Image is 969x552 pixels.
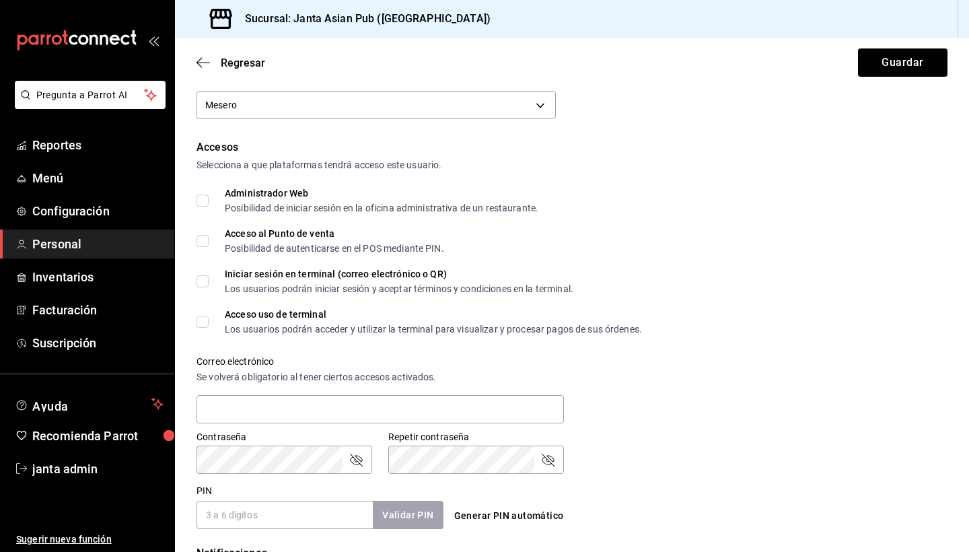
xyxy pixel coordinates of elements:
button: Pregunta a Parrot AI [15,81,166,109]
label: Correo electrónico [196,357,564,366]
label: PIN [196,486,212,495]
span: Reportes [32,136,164,154]
span: Suscripción [32,334,164,352]
button: Generar PIN automático [449,504,569,528]
span: Ayuda [32,396,146,412]
div: Acceso al Punto de venta [225,229,444,238]
button: Guardar [858,48,947,77]
span: Recomienda Parrot [32,427,164,445]
div: Posibilidad de iniciar sesión en la oficina administrativa de un restaurante. [225,203,538,213]
span: Pregunta a Parrot AI [36,88,145,102]
button: passwordField [540,452,556,468]
h3: Sucursal: Janta Asian Pub ([GEOGRAPHIC_DATA]) [234,11,491,27]
div: Acceso uso de terminal [225,310,642,319]
div: Los usuarios podrán iniciar sesión y aceptar términos y condiciones en la terminal. [225,284,573,294]
span: Configuración [32,202,164,220]
span: Regresar [221,57,265,69]
span: Personal [32,235,164,253]
span: janta admin [32,460,164,478]
div: Iniciar sesión en terminal (correo electrónico o QR) [225,269,573,279]
span: Menú [32,169,164,187]
a: Pregunta a Parrot AI [9,98,166,112]
div: Selecciona a que plataformas tendrá acceso este usuario. [196,158,947,172]
div: Accesos [196,139,947,156]
span: Facturación [32,301,164,319]
button: passwordField [348,452,364,468]
input: 3 a 6 dígitos [196,501,373,529]
label: Repetir contraseña [388,432,564,442]
button: open_drawer_menu [148,35,159,46]
div: Los usuarios podrán acceder y utilizar la terminal para visualizar y procesar pagos de sus órdenes. [225,324,642,334]
div: Administrador Web [225,188,538,198]
span: Inventarios [32,268,164,286]
button: Regresar [196,57,265,69]
div: Mesero [196,91,556,119]
label: Contraseña [196,432,372,442]
span: Sugerir nueva función [16,532,164,547]
div: Posibilidad de autenticarse en el POS mediante PIN. [225,244,444,253]
div: Se volverá obligatorio al tener ciertos accesos activados. [196,370,564,384]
